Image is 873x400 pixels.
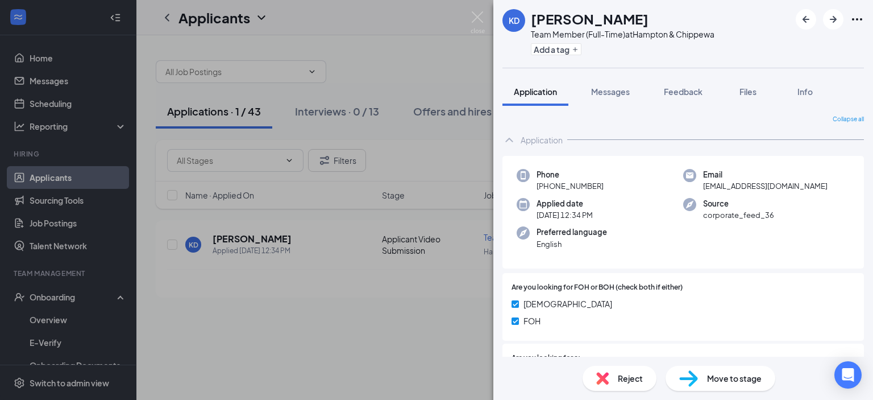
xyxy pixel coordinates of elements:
[833,115,864,124] span: Collapse all
[537,198,593,209] span: Applied date
[703,198,774,209] span: Source
[591,86,630,97] span: Messages
[739,86,756,97] span: Files
[703,180,828,192] span: [EMAIL_ADDRESS][DOMAIN_NAME]
[834,361,862,389] div: Open Intercom Messenger
[512,282,683,293] span: Are you looking for FOH or BOH (check both if either)
[703,209,774,221] span: corporate_feed_36
[509,15,519,26] div: KD
[799,13,813,26] svg: ArrowLeftNew
[826,13,840,26] svg: ArrowRight
[537,169,604,180] span: Phone
[537,226,607,238] span: Preferred language
[531,9,648,28] h1: [PERSON_NAME]
[523,315,541,327] span: FOH
[850,13,864,26] svg: Ellipses
[537,209,593,221] span: [DATE] 12:34 PM
[502,133,516,147] svg: ChevronUp
[512,353,580,364] span: Are you looking for a:
[537,180,604,192] span: [PHONE_NUMBER]
[572,46,579,53] svg: Plus
[823,9,843,30] button: ArrowRight
[523,298,612,310] span: [DEMOGRAPHIC_DATA]
[797,86,813,97] span: Info
[531,28,714,40] div: Team Member (Full-Time) at Hampton & Chippewa
[664,86,702,97] span: Feedback
[707,372,762,385] span: Move to stage
[514,86,557,97] span: Application
[796,9,816,30] button: ArrowLeftNew
[531,43,581,55] button: PlusAdd a tag
[618,372,643,385] span: Reject
[703,169,828,180] span: Email
[537,238,607,250] span: English
[521,134,563,146] div: Application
